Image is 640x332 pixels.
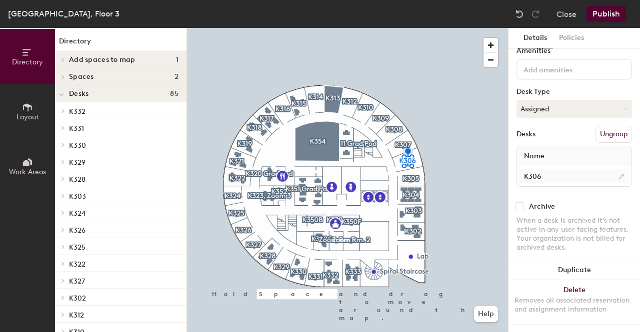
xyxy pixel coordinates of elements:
div: Desk Type [516,88,632,96]
span: K331 [69,124,84,133]
span: K328 [69,175,85,184]
span: K324 [69,209,85,218]
button: Close [556,6,576,22]
button: DeleteRemoves all associated reservation and assignment information [508,280,640,324]
span: Name [519,147,549,165]
div: [GEOGRAPHIC_DATA], Floor 3 [8,7,119,20]
span: Layout [16,113,39,121]
button: Duplicate [508,260,640,280]
button: Publish [586,6,626,22]
span: K332 [69,107,85,116]
span: K329 [69,158,85,167]
span: K325 [69,243,85,252]
span: 85 [170,90,178,98]
span: Add spaces to map [69,56,135,64]
button: Details [517,28,553,48]
input: Unnamed desk [519,169,629,183]
span: K303 [69,192,86,201]
div: Archive [529,203,555,211]
button: Policies [553,28,590,48]
span: 1 [176,56,178,64]
span: K326 [69,226,85,235]
span: K322 [69,260,85,269]
button: Assigned [516,100,632,118]
span: Spaces [69,73,94,81]
span: Directory [12,58,43,66]
img: Redo [530,9,540,19]
span: Work Areas [9,168,46,176]
div: Removes all associated reservation and assignment information [514,296,634,314]
span: 2 [174,73,178,81]
span: K312 [69,311,84,320]
span: K302 [69,294,86,303]
input: Add amenities [521,63,611,75]
img: Undo [514,9,524,19]
div: When a desk is archived it's not active in any user-facing features. Your organization is not bil... [516,216,632,252]
span: K327 [69,277,85,286]
button: Ungroup [595,126,632,143]
div: Amenities [516,47,632,55]
button: Help [474,306,498,322]
div: Desks [516,130,535,138]
span: Desks [69,90,88,98]
span: K330 [69,141,86,150]
h1: Directory [55,36,186,51]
